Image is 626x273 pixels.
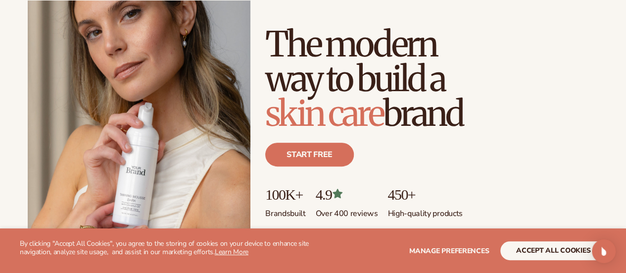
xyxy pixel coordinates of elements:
p: High-quality products [387,203,462,219]
p: Brands built [265,203,306,219]
button: accept all cookies [500,241,606,260]
p: 100K+ [265,186,306,203]
p: 4.9 [316,186,378,203]
button: Manage preferences [409,241,489,260]
a: Learn More [215,247,248,257]
p: Over 400 reviews [316,203,378,219]
p: By clicking "Accept All Cookies", you agree to the storing of cookies on your device to enhance s... [20,240,313,257]
div: Open Intercom Messenger [592,239,616,263]
h1: The modern way to build a brand [265,27,598,131]
a: Start free [265,143,354,166]
span: Manage preferences [409,246,489,256]
span: skin care [265,92,383,135]
p: 450+ [387,186,462,203]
